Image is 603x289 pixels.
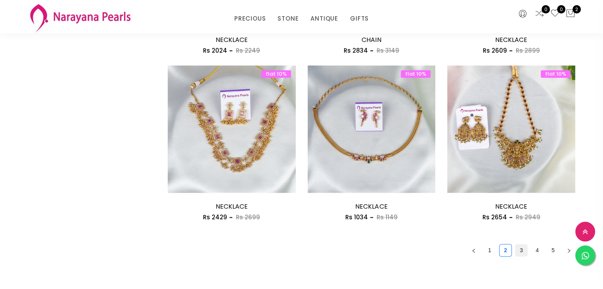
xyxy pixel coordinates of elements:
span: Rs 2429 [203,213,227,221]
span: Rs 1034 [345,213,368,221]
li: Next Page [563,244,575,257]
span: Rs 2834 [344,46,368,55]
span: Rs 2949 [516,213,540,221]
a: NECKLACE [495,202,527,211]
span: flat 10% [261,70,291,78]
span: Rs 2654 [482,213,507,221]
span: flat 10% [541,70,570,78]
span: Rs 1149 [377,213,398,221]
span: 0 [542,5,550,13]
li: 2 [499,244,512,257]
a: 1 [484,244,496,256]
a: 0 [550,9,560,19]
li: Previous Page [467,244,480,257]
span: Rs 2249 [236,46,260,55]
span: Rs 3149 [377,46,399,55]
a: 5 [547,244,559,256]
span: Rs 2609 [483,46,507,55]
a: CHAIN [362,35,381,44]
a: 3 [515,244,527,256]
span: Rs 2024 [203,46,227,55]
span: flat 10% [401,70,431,78]
button: right [563,244,575,257]
li: 4 [531,244,544,257]
li: 1 [483,244,496,257]
a: GIFTS [350,13,369,25]
span: Rs 2699 [236,213,260,221]
a: 0 [535,9,544,19]
a: 4 [531,244,543,256]
a: 2 [500,244,511,256]
a: PRECIOUS [234,13,266,25]
span: 2 [572,5,581,13]
span: right [567,248,571,253]
a: NECKLACE [355,202,387,211]
span: 0 [557,5,565,13]
li: 3 [515,244,528,257]
a: NECKLACE [216,35,248,44]
span: Rs 2899 [516,46,540,55]
a: NECKLACE [495,35,527,44]
li: 5 [547,244,559,257]
span: left [471,248,476,253]
a: NECKLACE [216,202,248,211]
button: 2 [566,9,575,19]
a: ANTIQUE [310,13,338,25]
button: left [467,244,480,257]
a: STONE [278,13,299,25]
